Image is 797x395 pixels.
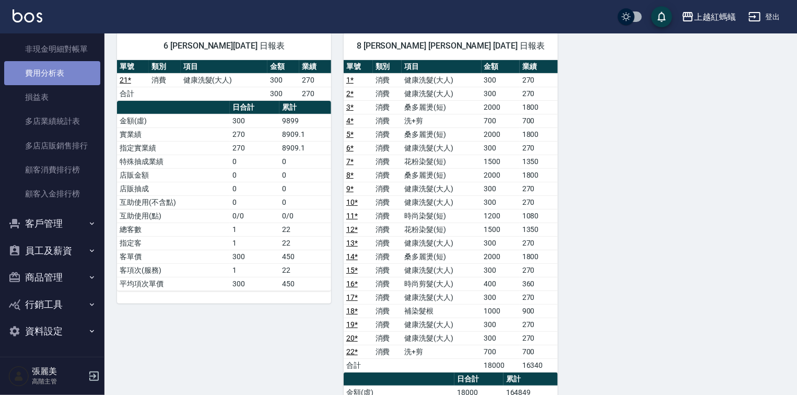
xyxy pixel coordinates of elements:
[520,263,558,277] td: 270
[4,264,100,291] button: 商品管理
[230,182,279,195] td: 0
[13,9,42,22] img: Logo
[279,263,331,277] td: 22
[520,127,558,141] td: 1800
[32,366,85,377] h5: 張麗美
[356,41,545,51] span: 8 [PERSON_NAME] [PERSON_NAME] [DATE] 日報表
[181,73,267,87] td: 健康洗髮(大人)
[230,127,279,141] td: 270
[4,158,100,182] a: 顧客消費排行榜
[117,250,230,263] td: 客單價
[402,141,481,155] td: 健康洗髮(大人)
[677,6,740,28] button: 上越紅螞蟻
[279,141,331,155] td: 8909.1
[117,182,230,195] td: 店販抽成
[373,60,402,74] th: 類別
[373,87,402,100] td: 消費
[279,182,331,195] td: 0
[520,250,558,263] td: 1800
[402,331,481,345] td: 健康洗髮(大人)
[520,114,558,127] td: 700
[373,127,402,141] td: 消費
[373,291,402,304] td: 消費
[520,141,558,155] td: 270
[4,109,100,133] a: 多店業績統計表
[482,60,520,74] th: 金額
[117,141,230,155] td: 指定實業績
[520,87,558,100] td: 270
[4,318,100,345] button: 資料設定
[4,85,100,109] a: 損益表
[402,223,481,236] td: 花粉染髮(短)
[402,127,481,141] td: 桑多麗燙(短)
[32,377,85,386] p: 高階主管
[482,141,520,155] td: 300
[694,10,736,24] div: 上越紅螞蟻
[373,223,402,236] td: 消費
[373,250,402,263] td: 消費
[4,237,100,264] button: 員工及薪資
[230,223,279,236] td: 1
[149,73,181,87] td: 消費
[373,114,402,127] td: 消費
[299,87,331,100] td: 270
[482,345,520,358] td: 700
[117,87,149,100] td: 合計
[482,100,520,114] td: 2000
[373,155,402,168] td: 消費
[267,60,299,74] th: 金額
[373,277,402,291] td: 消費
[117,195,230,209] td: 互助使用(不含點)
[149,60,181,74] th: 類別
[373,182,402,195] td: 消費
[402,277,481,291] td: 時尚剪髮(大人)
[520,60,558,74] th: 業績
[482,277,520,291] td: 400
[299,60,331,74] th: 業績
[482,223,520,236] td: 1500
[4,134,100,158] a: 多店店販銷售排行
[279,168,331,182] td: 0
[117,60,331,101] table: a dense table
[230,263,279,277] td: 1
[373,209,402,223] td: 消費
[520,209,558,223] td: 1080
[373,345,402,358] td: 消費
[520,182,558,195] td: 270
[117,209,230,223] td: 互助使用(點)
[482,127,520,141] td: 2000
[402,155,481,168] td: 花粉染髮(短)
[117,60,149,74] th: 單號
[279,223,331,236] td: 22
[482,250,520,263] td: 2000
[402,195,481,209] td: 健康洗髮(大人)
[402,60,481,74] th: 項目
[520,100,558,114] td: 1800
[117,277,230,291] td: 平均項次單價
[402,236,481,250] td: 健康洗髮(大人)
[482,209,520,223] td: 1200
[482,331,520,345] td: 300
[402,182,481,195] td: 健康洗髮(大人)
[4,37,100,61] a: 非現金明細對帳單
[402,168,481,182] td: 桑多麗燙(短)
[482,114,520,127] td: 700
[279,127,331,141] td: 8909.1
[117,114,230,127] td: 金額(虛)
[520,223,558,236] td: 1350
[117,101,331,291] table: a dense table
[520,291,558,304] td: 270
[402,114,481,127] td: 洗+剪
[520,277,558,291] td: 360
[402,100,481,114] td: 桑多麗燙(短)
[279,114,331,127] td: 9899
[230,209,279,223] td: 0/0
[4,61,100,85] a: 費用分析表
[520,236,558,250] td: 270
[454,373,503,386] th: 日合計
[482,291,520,304] td: 300
[4,182,100,206] a: 顧客入金排行榜
[373,141,402,155] td: 消費
[520,331,558,345] td: 270
[279,250,331,263] td: 450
